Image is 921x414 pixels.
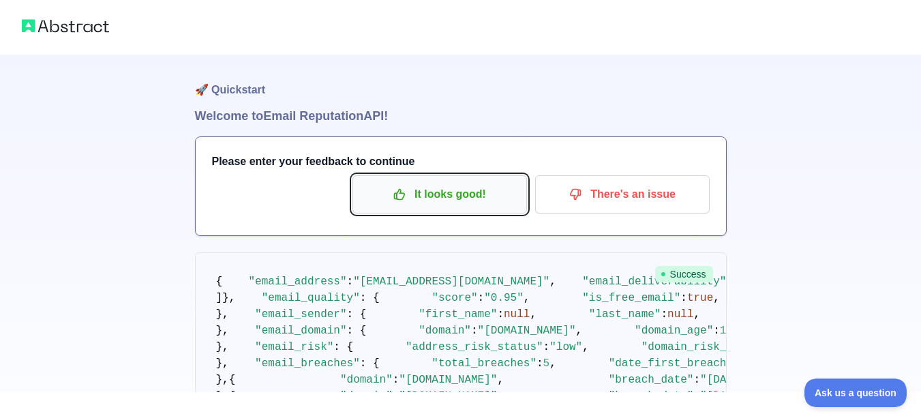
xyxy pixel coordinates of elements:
span: "email_quality" [262,292,360,304]
h3: Please enter your feedback to continue [212,153,710,170]
span: Success [655,266,713,282]
span: "domain" [419,325,471,337]
span: 10990 [720,325,753,337]
span: , [524,292,530,304]
span: , [693,308,700,321]
span: "email_domain" [255,325,346,337]
span: : [693,374,700,386]
span: , [497,390,504,402]
iframe: Toggle Customer Support [804,379,907,407]
span: , [713,292,720,304]
span: "domain_risk_status" [641,341,772,353]
p: It looks good! [363,183,517,206]
span: : [693,390,700,402]
span: : [543,341,550,353]
span: : [471,325,478,337]
span: : [713,325,720,337]
span: "date_first_breached" [609,357,746,370]
span: "[DOMAIN_NAME]" [399,390,497,402]
span: null [667,308,693,321]
span: "score" [432,292,477,304]
span: : { [347,308,367,321]
span: : { [360,292,380,304]
span: "email_address" [249,276,347,288]
span: 5 [543,357,550,370]
span: "low" [549,341,582,353]
span: , [497,374,504,386]
span: "[DOMAIN_NAME]" [399,374,497,386]
span: : [478,292,485,304]
span: "domain" [340,390,393,402]
span: true [687,292,713,304]
span: "[EMAIL_ADDRESS][DOMAIN_NAME]" [353,276,549,288]
span: "email_sender" [255,308,346,321]
span: "address_risk_status" [406,341,543,353]
span: "first_name" [419,308,497,321]
span: : [497,308,504,321]
button: There's an issue [535,175,710,213]
span: "domain_age" [635,325,713,337]
span: , [576,325,583,337]
h1: 🚀 Quickstart [195,55,727,106]
span: : [393,374,399,386]
span: : [537,357,543,370]
span: , [582,341,589,353]
span: "email_deliverability" [582,276,726,288]
span: null [504,308,530,321]
span: , [549,357,556,370]
span: : [393,390,399,402]
button: It looks good! [352,175,527,213]
span: "email_risk" [255,341,333,353]
span: : [347,276,354,288]
span: "total_breaches" [432,357,537,370]
span: : [680,292,687,304]
span: : { [333,341,353,353]
span: "is_free_email" [582,292,680,304]
span: "email_breaches" [255,357,360,370]
span: : { [360,357,380,370]
span: , [549,276,556,288]
span: , [530,308,537,321]
img: Abstract logo [22,16,109,35]
span: "0.95" [484,292,524,304]
span: : { [347,325,367,337]
span: : [661,308,667,321]
span: "domain" [340,374,393,386]
span: "[DATE]" [700,390,753,402]
p: There's an issue [545,183,699,206]
h1: Welcome to Email Reputation API! [195,106,727,125]
span: "breach_date" [609,374,694,386]
span: "[DATE]" [700,374,753,386]
span: "breach_date" [609,390,694,402]
span: "[DOMAIN_NAME]" [478,325,576,337]
span: "last_name" [589,308,661,321]
span: { [216,276,223,288]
